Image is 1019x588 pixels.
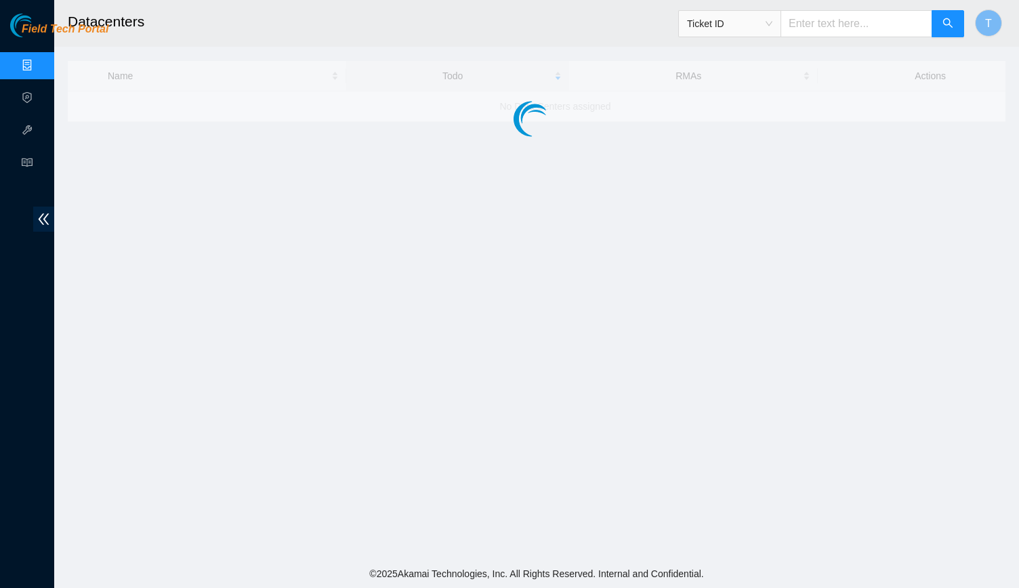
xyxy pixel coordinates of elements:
span: T [985,15,992,32]
img: Akamai Technologies [10,14,68,37]
span: Field Tech Portal [22,23,108,36]
span: read [22,151,33,178]
span: search [942,18,953,30]
button: T [975,9,1002,37]
a: Akamai TechnologiesField Tech Portal [10,24,108,42]
button: search [932,10,964,37]
span: double-left [33,207,54,232]
input: Enter text here... [781,10,932,37]
span: Ticket ID [687,14,772,34]
footer: © 2025 Akamai Technologies, Inc. All Rights Reserved. Internal and Confidential. [54,560,1019,588]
